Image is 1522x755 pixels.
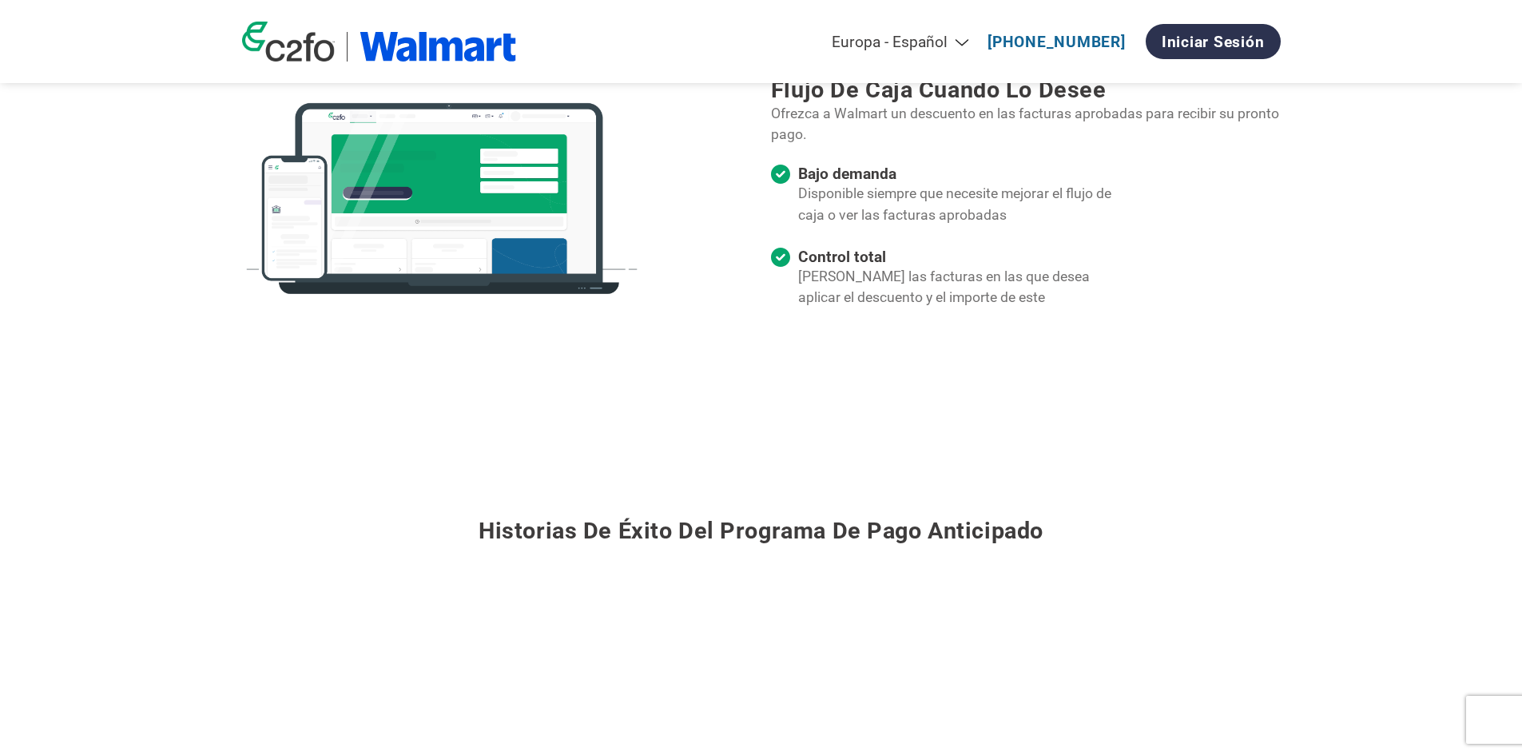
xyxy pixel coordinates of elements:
a: [PHONE_NUMBER] [988,33,1126,51]
h3: Flujo de caja cuando lo desee [771,76,1281,103]
h3: Historias de éxito del programa de pago anticipado [242,477,1281,564]
img: c2fo logo [242,22,335,62]
p: [PERSON_NAME] las facturas en las que desea aplicar el descuento y el importe de este [798,266,1127,308]
a: Iniciar sesión [1146,24,1281,59]
h4: Control total [798,248,1127,266]
p: Disponible siempre que necesite mejorar el flujo de caja o ver las facturas aprobadas [798,183,1127,225]
h4: Bajo demanda [798,165,1127,183]
img: c2fo [242,79,642,319]
img: Walmart [360,32,517,62]
p: Ofrezca a Walmart un descuento en las facturas aprobadas para recibir su pronto pago. [771,103,1281,145]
